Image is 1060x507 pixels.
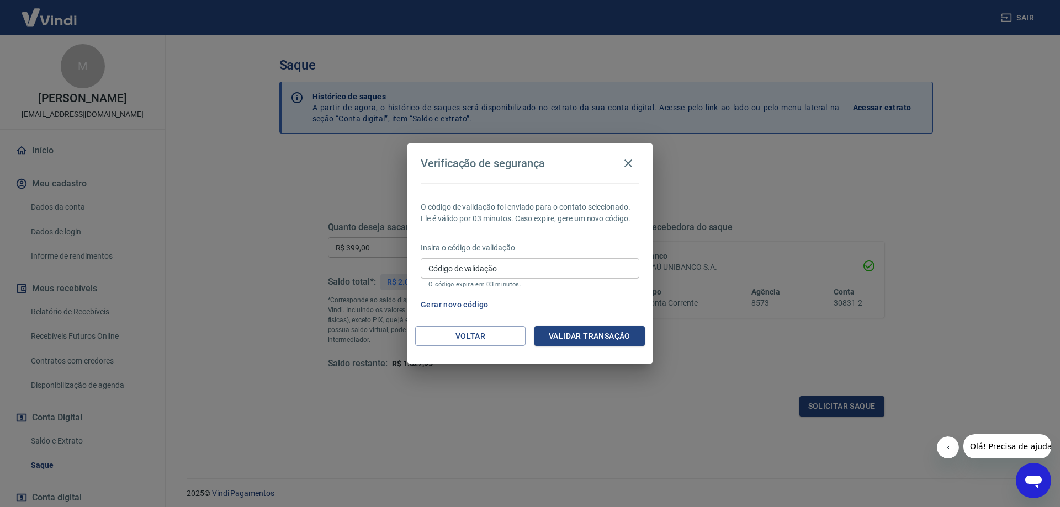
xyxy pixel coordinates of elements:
span: Olá! Precisa de ajuda? [7,8,93,17]
h4: Verificação de segurança [421,157,545,170]
button: Gerar novo código [416,295,493,315]
p: Insira o código de validação [421,242,639,254]
button: Validar transação [534,326,645,346]
button: Voltar [415,326,526,346]
p: O código de validação foi enviado para o contato selecionado. Ele é válido por 03 minutos. Caso e... [421,201,639,225]
p: O código expira em 03 minutos. [428,281,632,288]
iframe: Botão para abrir a janela de mensagens [1016,463,1051,498]
iframe: Mensagem da empresa [963,434,1051,458]
iframe: Fechar mensagem [937,436,959,458]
